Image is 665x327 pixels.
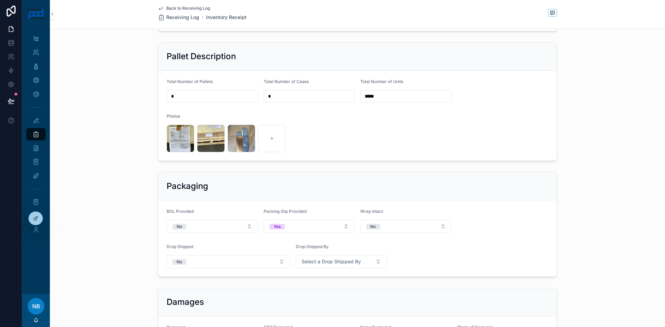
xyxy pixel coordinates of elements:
[28,8,44,19] img: App logo
[360,79,403,84] span: Total Number of Units
[177,259,182,265] div: No
[167,113,180,119] span: Photos
[167,297,204,308] h2: Damages
[158,6,210,11] a: Back to Receiving Log
[167,255,290,268] button: Select Button
[302,258,361,265] span: Select a Drop Shipped By
[167,209,194,214] span: BOL Provided
[264,209,307,214] span: Packing Slip Provided
[360,209,383,214] span: Wrap Intact
[166,14,199,21] span: Receiving Log
[296,255,387,268] button: Select Button
[274,224,281,229] div: Yes
[264,79,309,84] span: Total Number of Cases
[370,224,376,229] div: No
[166,6,210,11] span: Back to Receiving Log
[167,79,213,84] span: Total Number of Pallets
[32,302,40,310] span: NB
[167,51,236,62] h2: Pallet Description
[22,28,50,245] div: scrollable content
[158,14,199,21] a: Receiving Log
[296,244,329,249] span: Drop Shipped By
[206,14,247,21] a: Inventory Receipt
[167,181,208,192] h2: Packaging
[167,220,258,233] button: Select Button
[264,220,355,233] button: Select Button
[177,224,182,229] div: No
[167,244,193,249] span: Drop Shipped
[360,220,452,233] button: Select Button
